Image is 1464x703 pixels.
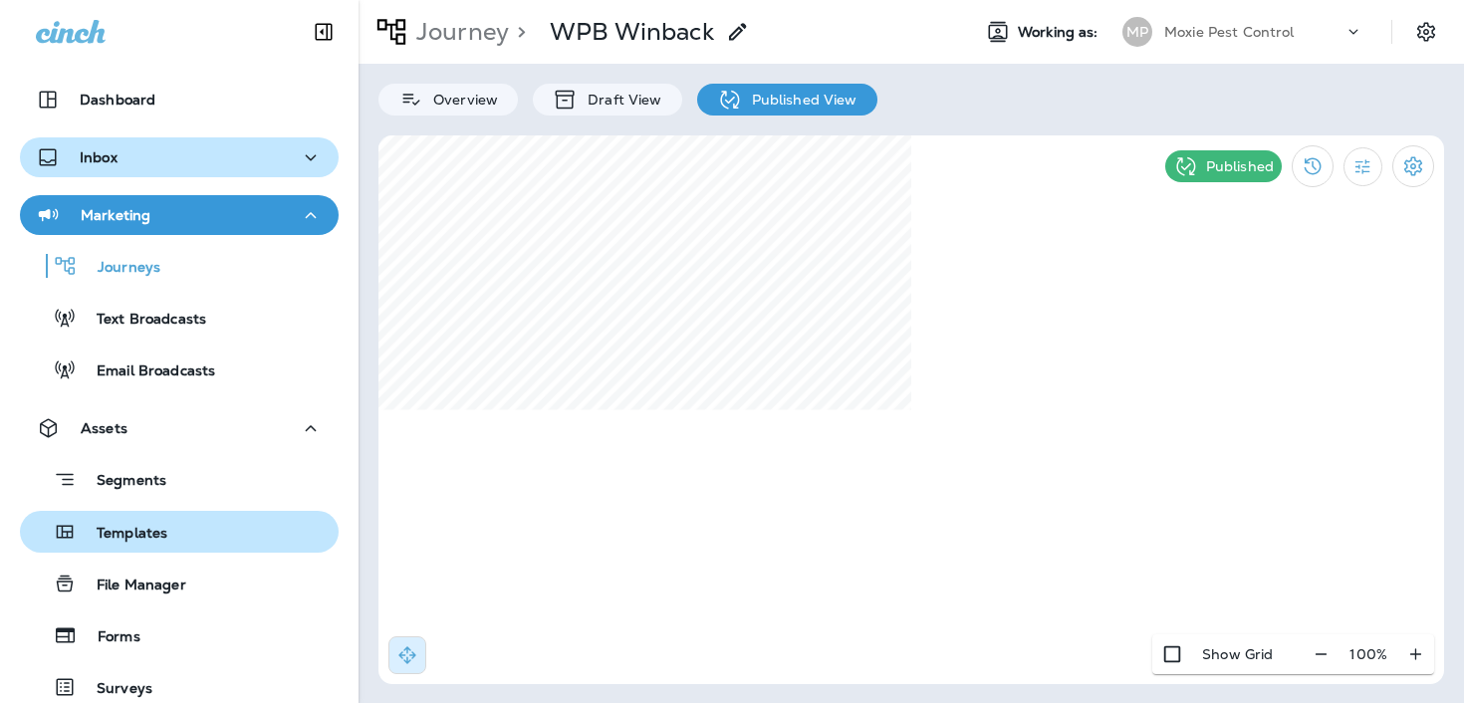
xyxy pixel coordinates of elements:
p: Show Grid [1202,646,1273,662]
p: Surveys [77,680,152,699]
button: Text Broadcasts [20,297,339,339]
p: > [509,17,526,47]
p: Moxie Pest Control [1164,24,1295,40]
p: Published View [742,92,857,108]
p: Marketing [81,207,150,223]
p: Dashboard [80,92,155,108]
p: File Manager [77,577,186,595]
button: File Manager [20,563,339,604]
button: View Changelog [1292,145,1334,187]
button: Marketing [20,195,339,235]
button: Inbox [20,137,339,177]
p: Inbox [80,149,118,165]
button: Dashboard [20,80,339,119]
p: Assets [81,420,127,436]
button: Settings [1408,14,1444,50]
button: Settings [1392,145,1434,187]
button: Forms [20,614,339,656]
button: Segments [20,458,339,501]
p: Text Broadcasts [77,311,206,330]
p: 100 % [1349,646,1387,662]
p: Journeys [78,259,160,278]
p: Journey [408,17,509,47]
p: Email Broadcasts [77,362,215,381]
button: Filter Statistics [1343,147,1382,186]
button: Templates [20,511,339,553]
button: Assets [20,408,339,448]
p: Segments [77,472,166,492]
p: Draft View [578,92,661,108]
p: Published [1206,158,1274,174]
p: Overview [423,92,498,108]
div: MP [1122,17,1152,47]
button: Collapse Sidebar [296,12,352,52]
span: Working as: [1018,24,1102,41]
p: Forms [78,628,140,647]
p: WPB Winback [550,17,714,47]
button: Journeys [20,245,339,287]
p: Templates [77,525,167,544]
button: Email Broadcasts [20,349,339,390]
